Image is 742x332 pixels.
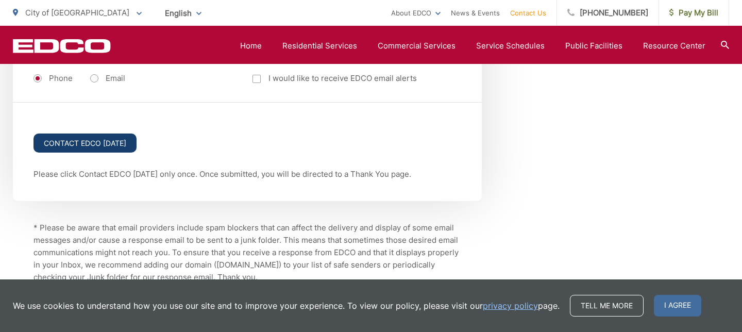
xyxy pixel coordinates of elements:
[483,300,538,312] a: privacy policy
[252,72,417,85] label: I would like to receive EDCO email alerts
[510,7,546,19] a: Contact Us
[391,7,441,19] a: About EDCO
[378,40,456,52] a: Commercial Services
[669,7,718,19] span: Pay My Bill
[33,134,137,153] input: Contact EDCO [DATE]
[282,40,357,52] a: Residential Services
[13,39,111,53] a: EDCD logo. Return to the homepage.
[643,40,705,52] a: Resource Center
[240,40,262,52] a: Home
[451,7,500,19] a: News & Events
[476,40,545,52] a: Service Schedules
[25,8,129,18] span: City of [GEOGRAPHIC_DATA]
[157,4,209,22] span: English
[565,40,622,52] a: Public Facilities
[570,295,644,317] a: Tell me more
[654,295,701,317] span: I agree
[33,222,461,284] p: * Please be aware that email providers include spam blockers that can affect the delivery and dis...
[90,73,125,84] label: Email
[13,300,560,312] p: We use cookies to understand how you use our site and to improve your experience. To view our pol...
[33,73,73,84] label: Phone
[33,168,461,180] p: Please click Contact EDCO [DATE] only once. Once submitted, you will be directed to a Thank You p...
